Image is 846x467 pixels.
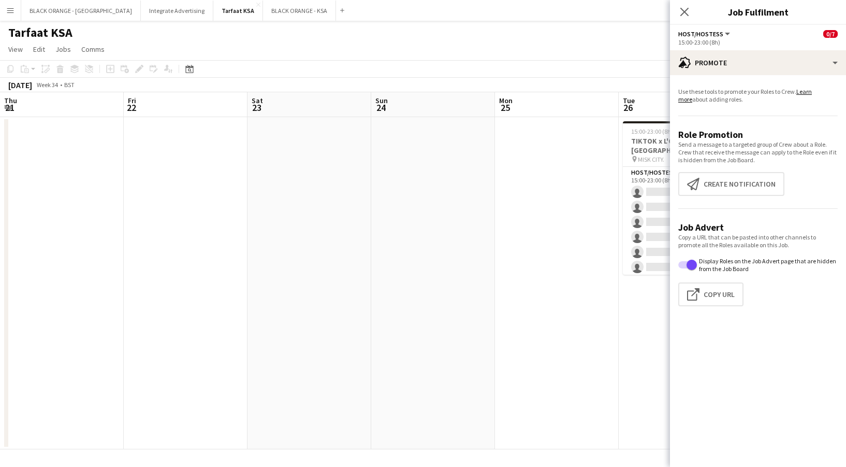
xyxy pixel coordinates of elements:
a: Comms [77,43,109,56]
span: Week 34 [34,81,60,89]
span: 0/7 [823,30,838,38]
p: Send a message to a targeted group of Crew about a Role. Crew that receive the message can apply ... [678,140,838,164]
button: Create notification [678,172,784,196]
label: Display Roles on the Job Advert page that are hidden from the Job Board [697,257,838,273]
div: 15:00-23:00 (8h) [678,38,838,46]
button: Host/Hostess [678,30,732,38]
span: Sat [252,96,263,105]
a: Learn more [678,88,812,103]
span: View [8,45,23,54]
span: Host/Hostess [678,30,723,38]
span: 24 [374,102,388,114]
button: Integrate Advertising [141,1,213,21]
span: Jobs [55,45,71,54]
span: Mon [499,96,513,105]
span: Tue [623,96,635,105]
div: BST [64,81,75,89]
span: 23 [250,102,263,114]
div: Promote [670,50,846,75]
button: Copy Url [678,282,743,306]
span: MISK CITY. [638,155,664,163]
span: 26 [621,102,635,114]
span: Fri [128,96,136,105]
app-job-card: 15:00-23:00 (8h)0/7TIKTOK x L'Oréal event @ [GEOGRAPHIC_DATA] MISK CITY.1 RoleHost/Hostess13A0/71... [623,121,739,275]
span: 22 [126,102,136,114]
p: Use these tools to promote your Roles to Crew. about adding roles. [678,88,838,103]
div: [DATE] [8,80,32,90]
button: BLACK ORANGE - KSA [263,1,336,21]
span: Comms [81,45,105,54]
span: Sun [375,96,388,105]
h3: TIKTOK x L'Oréal event @ [GEOGRAPHIC_DATA] [623,136,739,155]
span: 15:00-23:00 (8h) [631,128,673,135]
a: Edit [29,43,49,56]
button: Tarfaat KSA [213,1,263,21]
span: Thu [4,96,17,105]
app-card-role: Host/Hostess13A0/715:00-23:00 (8h) [623,167,739,292]
h3: Role Promotion [678,129,838,140]
a: Jobs [51,43,75,56]
span: Edit [33,45,45,54]
h3: Job Fulfilment [670,5,846,19]
span: 21 [3,102,17,114]
p: Copy a URL that can be pasted into other channels to promote all the Roles available on this Job. [678,233,838,249]
span: 25 [498,102,513,114]
a: View [4,43,27,56]
button: BLACK ORANGE - [GEOGRAPHIC_DATA] [21,1,141,21]
h3: Job Advert [678,221,838,233]
h1: Tarfaat KSA [8,25,72,40]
